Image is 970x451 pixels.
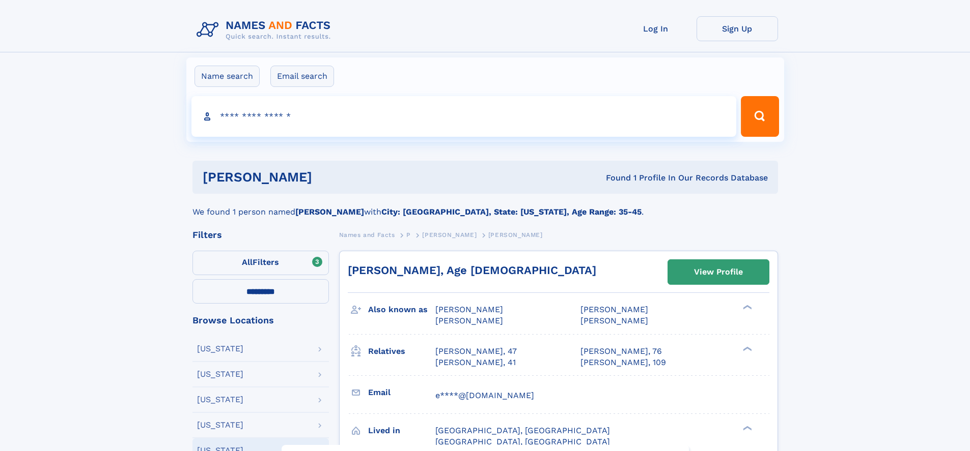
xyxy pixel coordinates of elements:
[191,96,737,137] input: search input
[740,425,753,431] div: ❯
[580,357,666,368] a: [PERSON_NAME], 109
[580,316,648,325] span: [PERSON_NAME]
[192,251,329,275] label: Filters
[197,421,243,429] div: [US_STATE]
[270,66,334,87] label: Email search
[192,316,329,325] div: Browse Locations
[192,230,329,239] div: Filters
[368,301,435,318] h3: Also known as
[459,172,768,184] div: Found 1 Profile In Our Records Database
[339,228,395,241] a: Names and Facts
[195,66,260,87] label: Name search
[368,422,435,439] h3: Lived in
[422,231,477,238] span: [PERSON_NAME]
[615,16,697,41] a: Log In
[740,345,753,352] div: ❯
[197,370,243,378] div: [US_STATE]
[295,207,364,217] b: [PERSON_NAME]
[197,396,243,404] div: [US_STATE]
[192,194,778,218] div: We found 1 person named with .
[203,171,459,184] h1: [PERSON_NAME]
[368,384,435,401] h3: Email
[580,305,648,314] span: [PERSON_NAME]
[192,16,339,44] img: Logo Names and Facts
[197,345,243,353] div: [US_STATE]
[740,304,753,311] div: ❯
[697,16,778,41] a: Sign Up
[741,96,779,137] button: Search Button
[580,346,662,357] a: [PERSON_NAME], 76
[242,257,253,267] span: All
[435,426,610,435] span: [GEOGRAPHIC_DATA], [GEOGRAPHIC_DATA]
[694,260,743,284] div: View Profile
[368,343,435,360] h3: Relatives
[406,231,411,238] span: P
[435,316,503,325] span: [PERSON_NAME]
[435,357,516,368] a: [PERSON_NAME], 41
[435,305,503,314] span: [PERSON_NAME]
[435,437,610,446] span: [GEOGRAPHIC_DATA], [GEOGRAPHIC_DATA]
[488,231,543,238] span: [PERSON_NAME]
[406,228,411,241] a: P
[435,346,517,357] a: [PERSON_NAME], 47
[422,228,477,241] a: [PERSON_NAME]
[381,207,642,217] b: City: [GEOGRAPHIC_DATA], State: [US_STATE], Age Range: 35-45
[348,264,596,277] a: [PERSON_NAME], Age [DEMOGRAPHIC_DATA]
[668,260,769,284] a: View Profile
